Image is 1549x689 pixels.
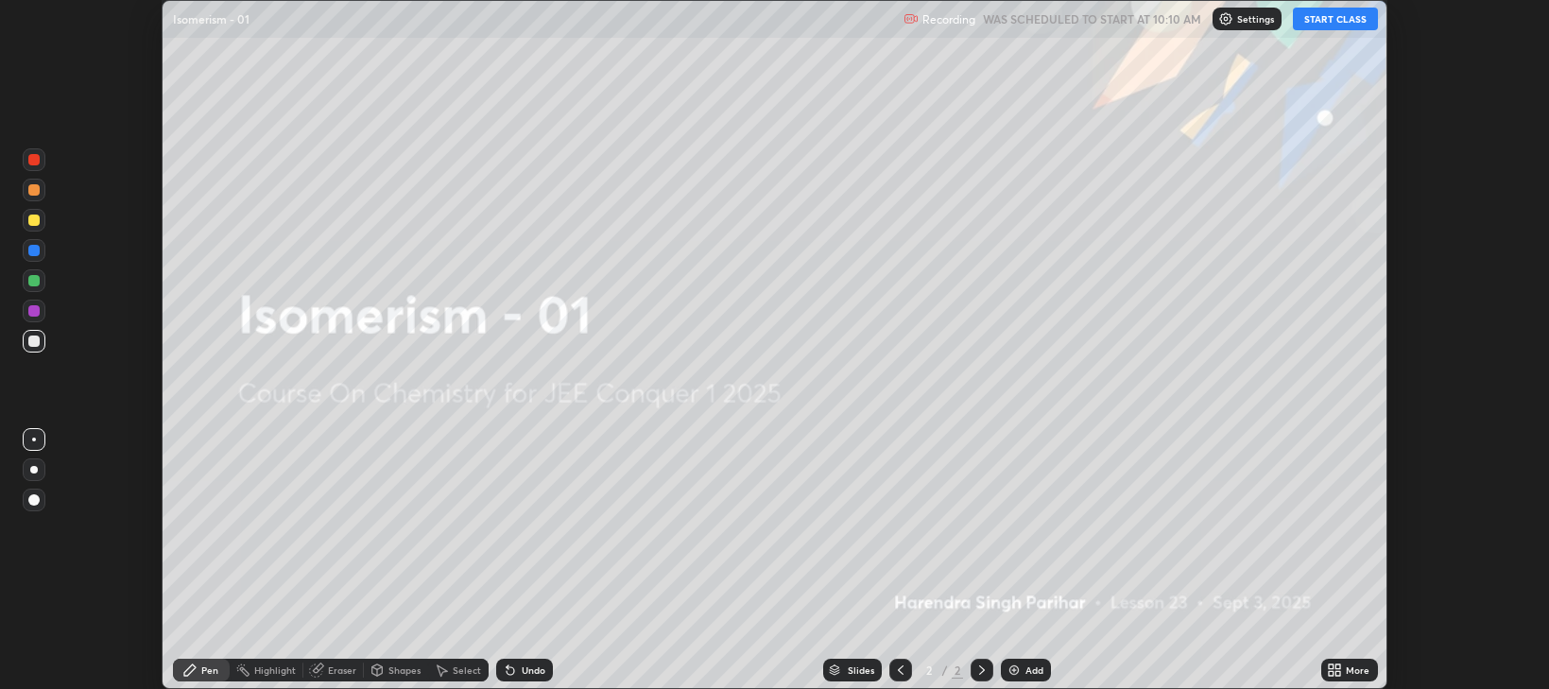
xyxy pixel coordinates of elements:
div: Slides [848,665,874,675]
div: Add [1025,665,1043,675]
img: add-slide-button [1007,663,1022,678]
div: Shapes [388,665,421,675]
p: Settings [1237,14,1274,24]
div: 2 [952,662,963,679]
div: More [1346,665,1369,675]
p: Recording [922,12,975,26]
img: class-settings-icons [1218,11,1233,26]
div: Pen [201,665,218,675]
h5: WAS SCHEDULED TO START AT 10:10 AM [983,10,1201,27]
button: START CLASS [1293,8,1378,30]
div: Undo [522,665,545,675]
img: recording.375f2c34.svg [904,11,919,26]
div: / [942,664,948,676]
div: Highlight [254,665,296,675]
div: Select [453,665,481,675]
div: 2 [920,664,938,676]
div: Eraser [328,665,356,675]
p: Isomerism - 01 [173,11,250,26]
